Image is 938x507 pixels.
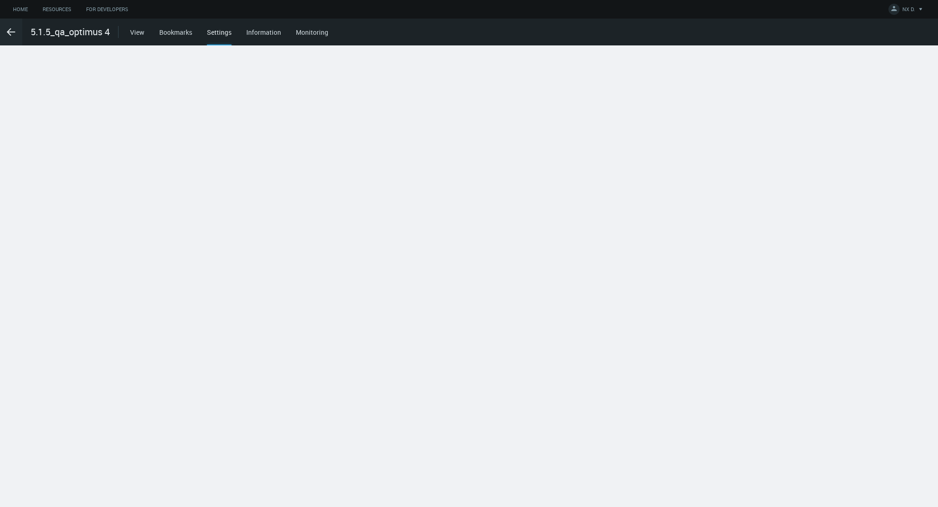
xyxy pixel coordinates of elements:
a: Bookmarks [159,28,192,37]
span: NX D. [902,6,915,16]
a: For Developers [79,4,136,15]
a: Monitoring [296,28,328,37]
a: Information [246,28,281,37]
a: Home [6,4,35,15]
a: View [130,28,144,37]
span: 5.1.5_qa_optimus 4 [31,25,110,39]
a: Resources [35,4,79,15]
div: Settings [207,27,231,45]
